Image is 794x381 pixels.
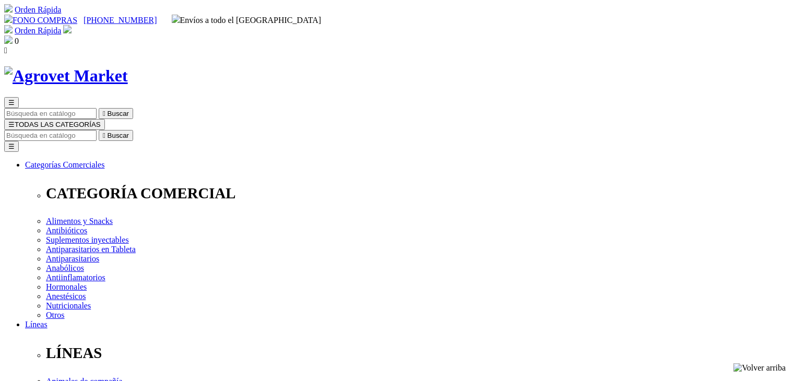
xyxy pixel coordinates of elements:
a: [PHONE_NUMBER] [84,16,157,25]
img: delivery-truck.svg [172,15,180,23]
a: Antiparasitarios en Tableta [46,245,136,254]
i:  [103,110,105,117]
a: Suplementos inyectables [46,235,129,244]
img: user.svg [63,25,72,33]
span: Buscar [108,110,129,117]
img: shopping-cart.svg [4,4,13,13]
p: CATEGORÍA COMERCIAL [46,185,790,202]
a: Anabólicos [46,264,84,272]
img: phone.svg [4,15,13,23]
a: Hormonales [46,282,87,291]
button:  Buscar [99,130,133,141]
a: Antiinflamatorios [46,273,105,282]
img: shopping-bag.svg [4,35,13,44]
button:  Buscar [99,108,133,119]
span: Buscar [108,132,129,139]
img: shopping-cart.svg [4,25,13,33]
a: Antibióticos [46,226,87,235]
a: FONO COMPRAS [4,16,77,25]
a: Categorías Comerciales [25,160,104,169]
span: Envíos a todo el [GEOGRAPHIC_DATA] [172,16,322,25]
button: ☰ [4,141,19,152]
a: Líneas [25,320,48,329]
a: Orden Rápida [15,26,61,35]
a: Otros [46,311,65,319]
p: LÍNEAS [46,344,790,362]
a: Antiparasitarios [46,254,99,263]
span: ☰ [8,99,15,106]
button: ☰TODAS LAS CATEGORÍAS [4,119,105,130]
a: Anestésicos [46,292,86,301]
a: Nutricionales [46,301,91,310]
img: Volver arriba [733,363,786,373]
span: ☰ [8,121,15,128]
a: Acceda a su cuenta de cliente [63,26,72,35]
input: Buscar [4,130,97,141]
i:  [103,132,105,139]
a: Orden Rápida [15,5,61,14]
span: 0 [15,37,19,45]
a: Alimentos y Snacks [46,217,113,225]
img: Agrovet Market [4,66,128,86]
i:  [4,46,7,55]
button: ☰ [4,97,19,108]
input: Buscar [4,108,97,119]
